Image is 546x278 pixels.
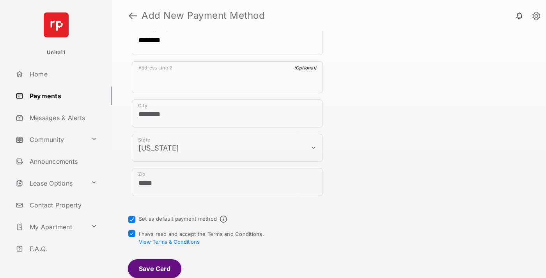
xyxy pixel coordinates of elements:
[12,130,88,149] a: Community
[12,108,112,127] a: Messages & Alerts
[132,23,323,55] div: payment_method_screening[postal_addresses][addressLine1]
[12,174,88,193] a: Lease Options
[139,231,264,245] span: I have read and accept the Terms and Conditions.
[139,239,200,245] button: I have read and accept the Terms and Conditions.
[12,152,112,171] a: Announcements
[220,216,227,223] span: Default payment method info
[132,61,323,93] div: payment_method_screening[postal_addresses][addressLine2]
[142,11,265,20] strong: Add New Payment Method
[128,259,181,278] button: Save Card
[139,216,217,222] label: Set as default payment method
[132,168,323,196] div: payment_method_screening[postal_addresses][postalCode]
[47,49,66,57] p: Unita11
[132,99,323,127] div: payment_method_screening[postal_addresses][locality]
[12,65,112,83] a: Home
[132,134,323,162] div: payment_method_screening[postal_addresses][administrativeArea]
[12,239,112,258] a: F.A.Q.
[44,12,69,37] img: svg+xml;base64,PHN2ZyB4bWxucz0iaHR0cDovL3d3dy53My5vcmcvMjAwMC9zdmciIHdpZHRoPSI2NCIgaGVpZ2h0PSI2NC...
[12,196,112,214] a: Contact Property
[12,87,112,105] a: Payments
[12,218,88,236] a: My Apartment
